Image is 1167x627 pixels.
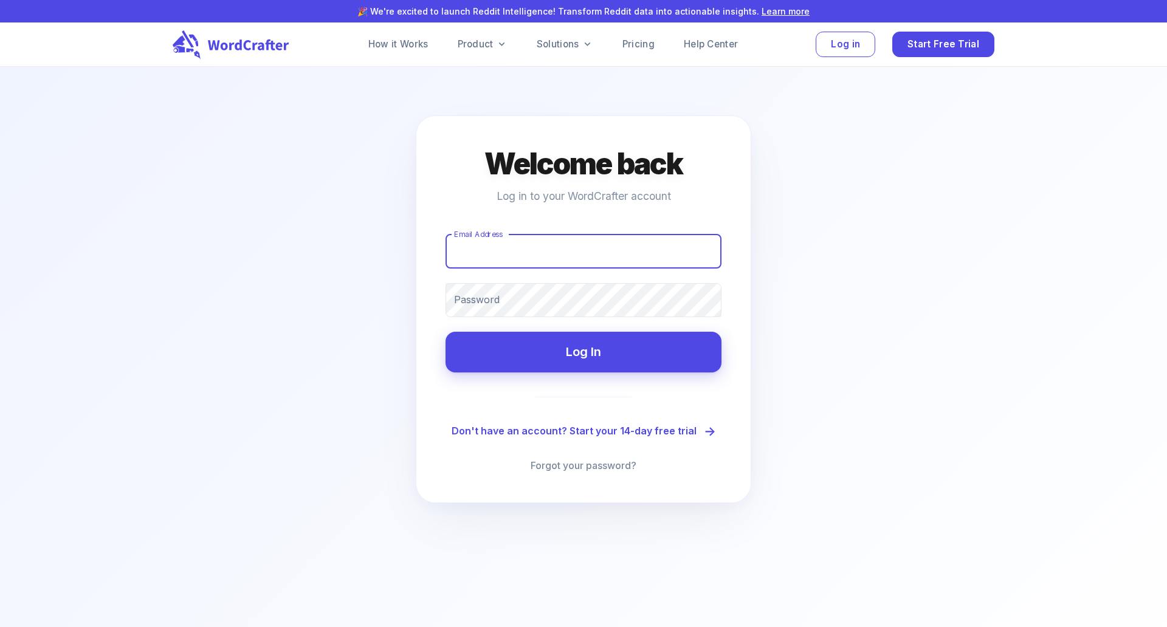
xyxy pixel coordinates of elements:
a: Forgot your password? [531,458,636,473]
h4: Welcome back [484,145,683,183]
a: Learn more [762,6,810,16]
p: 🎉 We're excited to launch Reddit Intelligence! Transform Reddit data into actionable insights. [51,5,1116,18]
span: Start Free Trial [907,36,979,53]
a: Product [458,37,508,52]
a: How it Works [368,37,429,52]
button: Log in [816,32,875,58]
a: Don't have an account? Start your 14-day free trial [452,422,716,442]
a: Solutions [537,37,593,52]
span: Log in [831,36,860,53]
button: Log In [446,332,721,372]
a: Pricing [622,37,655,52]
label: Email Address [454,229,503,239]
p: Log in to your WordCrafter account [497,188,671,205]
a: Help Center [684,37,738,52]
button: Start Free Trial [892,32,994,58]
